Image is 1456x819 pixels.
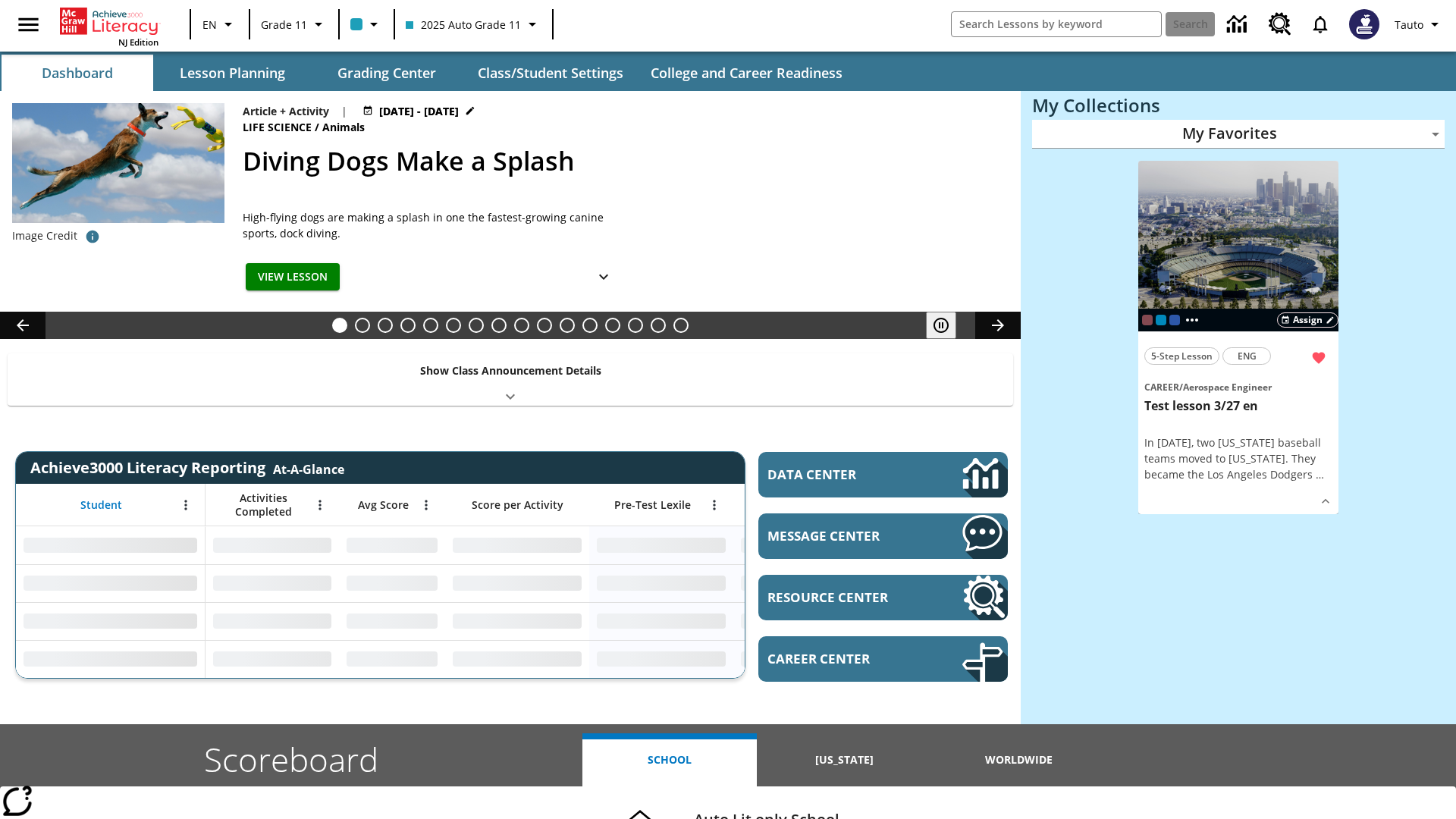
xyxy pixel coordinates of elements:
p: Article + Activity [243,103,329,119]
div: Home [60,5,158,48]
button: Dashboard [2,55,153,91]
button: College and Career Readiness [639,55,855,91]
span: … [1316,467,1324,482]
button: Lesson Planning [156,55,308,91]
button: Remove from Favorites [1305,344,1332,372]
span: EN [202,17,217,33]
button: Assign Choose Dates [1277,312,1338,328]
div: No Data, [206,640,339,678]
a: Resource Center, Will open in new tab [758,575,1008,620]
button: Slide 6 Solar Power to the People [446,318,461,333]
input: search field [952,12,1161,36]
button: Slide 4 Cars of the Future? [400,318,416,333]
span: Data Center [767,466,911,483]
div: At-A-Glance [273,458,344,478]
a: Notifications [1301,5,1340,44]
button: Slide 8 Fashion Forward in Ancient Rome [491,318,507,333]
button: Open Menu [415,494,438,516]
button: View Lesson [246,263,340,291]
button: Lesson carousel, Next [975,312,1021,339]
div: High-flying dogs are making a splash in one the fastest-growing canine sports, dock diving. [243,209,622,241]
div: In [DATE], two [US_STATE] baseball teams moved to [US_STATE]. They became the Los Angeles Dodgers [1144,435,1332,482]
button: Slide 13 Between Two Worlds [605,318,620,333]
span: Avg Score [358,498,409,512]
button: Slide 1 Diving Dogs Make a Splash [332,318,347,333]
button: Grading Center [311,55,463,91]
span: Career Center [767,650,917,667]
button: Grade: Grade 11, Select a grade [255,11,334,38]
span: [DATE] - [DATE] [379,103,459,119]
button: Slide 9 The Invasion of the Free CD [514,318,529,333]
div: No Data, [733,564,877,602]
button: 5-Step Lesson [1144,347,1219,365]
button: Slide 14 Hooray for Constitution Day! [628,318,643,333]
span: Message Center [767,527,917,544]
div: 205 Auto Grade 11 [1156,315,1166,325]
button: Show Details [588,263,619,291]
div: No Data, [339,564,445,602]
a: Message Center [758,513,1008,559]
button: Worldwide [932,733,1106,786]
span: / [315,120,319,134]
button: Slide 7 Attack of the Terrifying Tomatoes [469,318,484,333]
div: No Data, [733,526,877,564]
button: School [582,733,757,786]
button: Slide 15 Point of View [651,318,666,333]
button: Open Menu [309,494,331,516]
span: Topic: Career/Aerospace Engineer [1144,378,1332,395]
div: No Data, [206,564,339,602]
button: Language: EN, Select a language [196,11,244,38]
button: Slide 11 Pre-release lesson [560,318,575,333]
div: No Data, [339,526,445,564]
a: Resource Center, Will open in new tab [1260,4,1301,45]
span: Life Science [243,119,315,136]
div: No Data, [339,640,445,678]
a: Home [60,6,158,36]
p: Show Class Announcement Details [420,362,601,378]
button: Open Menu [174,494,197,516]
button: Slide 3 Dirty Jobs Kids Had To Do [378,318,393,333]
span: Achieve3000 Literacy Reporting [30,457,344,478]
button: Open side menu [6,2,51,47]
a: Data Center [1218,4,1260,45]
span: 5-Step Lesson [1151,348,1213,364]
button: Slide 2 Do You Want Fries With That? [355,318,370,333]
span: Animals [322,119,368,136]
button: Select a new avatar [1340,5,1389,44]
span: Activities Completed [213,491,313,519]
span: NJ Edition [118,36,158,48]
span: Score per Activity [472,498,563,512]
button: Slide 10 Mixed Practice: Citing Evidence [537,318,552,333]
span: Tauto [1395,17,1423,33]
span: / [1179,381,1183,394]
span: Assign [1293,313,1323,327]
button: Slide 12 Career Lesson [582,318,598,333]
button: Class color is light blue. Change class color [344,11,389,38]
div: Show Class Announcement Details [8,353,1013,406]
span: Aerospace Engineer [1183,381,1272,394]
button: Show Details [1314,490,1337,513]
h3: My Collections [1032,95,1445,116]
button: [US_STATE] [757,733,931,786]
button: ENG [1222,347,1271,365]
div: OL 2025 Auto Grade 7 [1169,315,1180,325]
button: Class/Student Settings [466,55,635,91]
span: Resource Center [767,588,917,606]
div: No Data, [733,640,877,678]
div: My Favorites [1032,120,1445,149]
h3: Test lesson 3/27 en [1144,398,1332,414]
a: Data Center [758,452,1008,497]
span: Pre-Test Lexile [614,498,691,512]
span: Student [80,498,122,512]
button: Open Menu [703,494,726,516]
p: Image Credit [12,228,77,243]
h2: Diving Dogs Make a Splash [243,142,1003,180]
span: Career [1144,381,1179,394]
button: Slide 16 The Constitution's Balancing Act [673,318,689,333]
button: Class: 2025 Auto Grade 11, Select your class [400,11,548,38]
div: OL 2025 Auto Grade 12 [1142,315,1153,325]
